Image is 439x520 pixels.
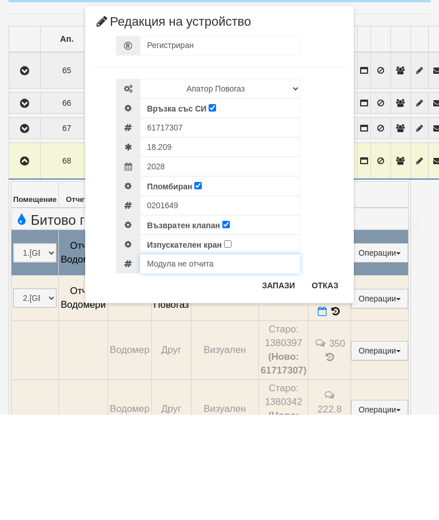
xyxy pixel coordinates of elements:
input: Сериен номер [140,223,300,243]
input: Текущо показание [140,243,300,262]
span: Редакция на устройство [94,120,251,141]
label: Връзка със СИ [147,208,206,220]
input: Връзка със СИ [209,209,216,217]
select: Марка и Модел [140,184,300,204]
input: Пломбиран [194,287,202,295]
button: Отказ [305,382,345,400]
button: Запази [255,382,302,400]
label: Възвратен клапан [147,325,220,336]
label: Пломбиран [147,286,192,297]
label: Изпускателен кран [147,344,222,356]
input: Изпускателен кран [224,346,232,353]
input: Забележка [140,359,300,379]
input: Номер на Холендрова гайка [140,301,300,320]
span: Регистриран [147,146,194,155]
input: Метрологична годност [140,262,300,281]
input: Възвратен клапан [222,326,230,334]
